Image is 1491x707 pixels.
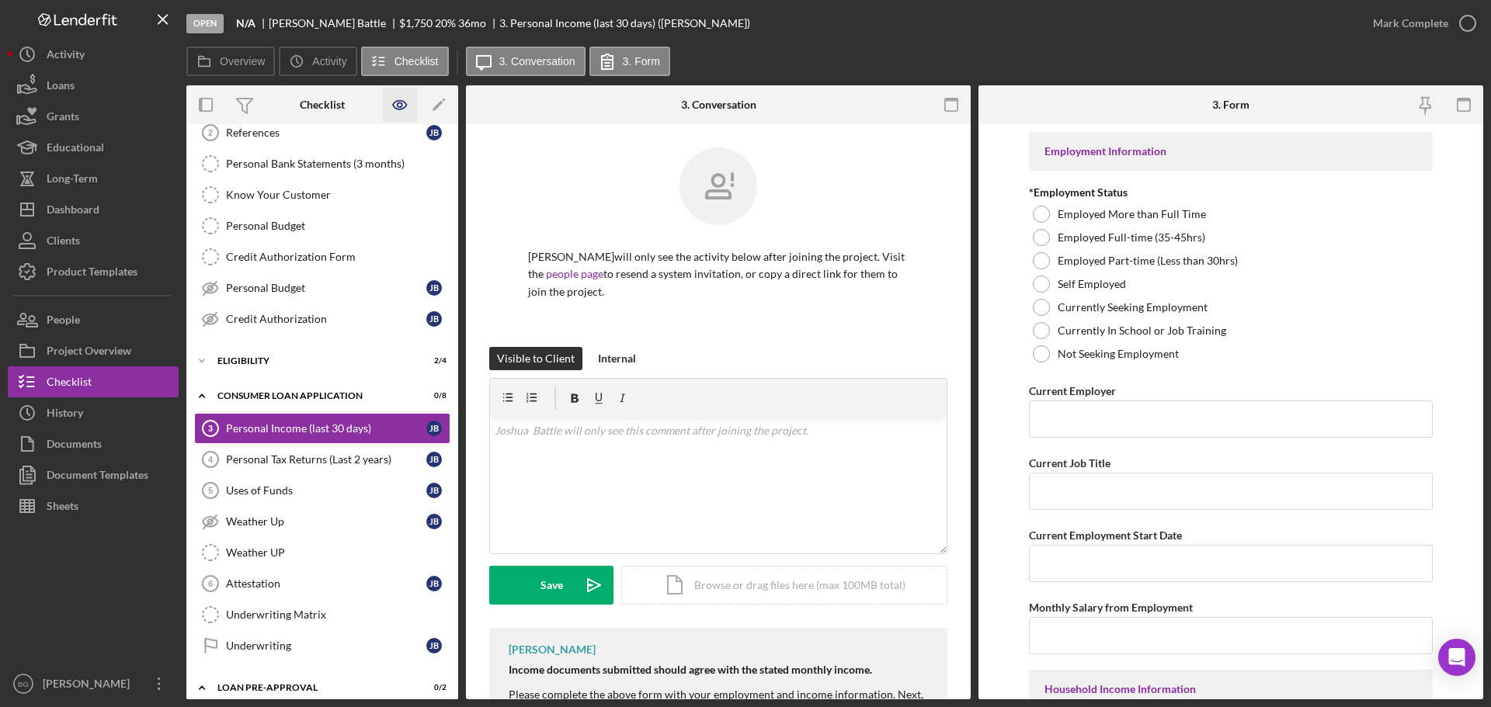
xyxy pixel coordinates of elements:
a: Activity [8,39,179,70]
label: Self Employed [1058,278,1126,290]
tspan: 4 [208,455,214,464]
a: UnderwritingJB [194,630,450,661]
div: Loans [47,70,75,105]
strong: Income documents submitted should agree with the stated monthly income. [509,663,872,676]
div: 3. Conversation [681,99,756,111]
div: Consumer Loan Application [217,391,408,400]
div: Activity [47,39,85,74]
label: Current Employer [1029,384,1116,397]
a: 4Personal Tax Returns (Last 2 years)JB [194,444,450,475]
a: Project Overview [8,335,179,366]
div: J B [426,483,442,498]
button: 3. Form [589,47,670,76]
div: Clients [47,225,80,260]
div: People [47,304,80,339]
div: Mark Complete [1373,8,1448,39]
button: Loans [8,70,179,101]
button: Educational [8,132,179,163]
label: 3. Conversation [499,55,575,68]
div: *Employment Status [1029,186,1433,199]
div: Grants [47,101,79,136]
div: J B [426,452,442,467]
a: Weather UP [194,537,450,568]
button: Checklist [361,47,449,76]
div: Eligibility [217,356,408,366]
div: [PERSON_NAME] [509,643,596,656]
button: Clients [8,225,179,256]
button: BG[PERSON_NAME] [8,668,179,699]
a: Credit AuthorizationJB [194,303,450,334]
a: Credit Authorization Form [194,241,450,272]
div: Dashboard [47,194,99,229]
div: History [47,397,83,432]
div: Document Templates [47,459,148,494]
div: 3. Personal Income (last 30 days) ([PERSON_NAME]) [499,17,750,29]
div: Loan Pre-Approval [217,683,408,692]
div: Weather Up [226,515,426,528]
span: $1,750 [399,16,433,29]
button: Long-Term [8,163,179,194]
label: Currently In School or Job Training [1058,324,1226,337]
button: Internal [590,347,644,370]
label: Not Seeking Employment [1058,348,1179,360]
button: Dashboard [8,194,179,225]
label: Checklist [394,55,439,68]
button: Activity [279,47,356,76]
div: 3. Form [1212,99,1249,111]
div: Personal Bank Statements (3 months) [226,158,450,170]
div: Internal [598,347,636,370]
button: 3. Conversation [466,47,586,76]
a: Personal BudgetJB [194,272,450,303]
button: Documents [8,428,179,459]
a: 5Uses of FundsJB [194,475,450,506]
b: N/A [236,17,255,29]
button: Checklist [8,366,179,397]
div: Attestation [226,577,426,590]
button: Overview [186,47,275,76]
div: J B [426,311,442,327]
div: 2 / 4 [419,356,447,366]
div: J B [426,514,442,529]
a: History [8,397,179,428]
div: Employment Information [1044,145,1417,158]
div: Educational [47,132,104,167]
label: Currently Seeking Employment [1058,301,1208,314]
button: Visible to Client [489,347,582,370]
label: Activity [312,55,346,68]
a: Document Templates [8,459,179,490]
label: Current Employment Start Date [1029,529,1182,542]
label: Employed More than Full Time [1058,208,1206,220]
div: J B [426,576,442,591]
a: Sheets [8,490,179,522]
div: Household Income Information [1044,683,1417,695]
label: 3. Form [623,55,660,68]
div: Checklist [47,366,92,401]
div: Weather UP [226,546,450,559]
label: Employed Part-time (Less than 30hrs) [1058,255,1238,267]
a: Know Your Customer [194,179,450,210]
button: Grants [8,101,179,132]
button: Mark Complete [1357,8,1483,39]
tspan: 2 [208,128,213,137]
div: J B [426,421,442,436]
div: 0 / 2 [419,683,447,692]
div: Open Intercom Messenger [1438,639,1475,676]
div: Personal Budget [226,282,426,294]
a: Weather UpJB [194,506,450,537]
a: 3Personal Income (last 30 days)JB [194,413,450,444]
div: Personal Income (last 30 days) [226,422,426,435]
div: Product Templates [47,256,137,291]
div: Checklist [300,99,345,111]
label: Current Job Title [1029,456,1110,470]
div: 36 mo [458,17,486,29]
div: Uses of Funds [226,484,426,497]
button: People [8,304,179,335]
div: [PERSON_NAME] Battle [269,17,399,29]
div: J B [426,125,442,140]
div: 0 / 8 [419,391,447,400]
